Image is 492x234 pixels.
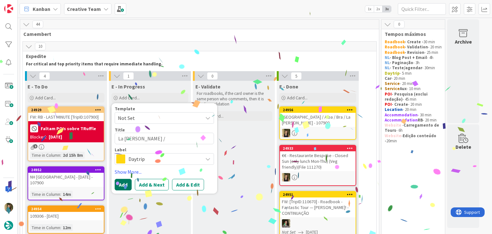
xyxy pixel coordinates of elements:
span: 0 [207,72,218,80]
strong: Aux [400,86,407,91]
span: 5 [291,72,302,80]
p: - 25 min [385,50,442,55]
div: Time in Column [30,224,60,231]
span: E - To Do [28,83,48,90]
span: E- Validate [195,83,220,90]
strong: Edição conteúdo - [385,133,437,144]
strong: POI [385,91,392,97]
div: 24929 [28,107,104,113]
strong: Carregamento de Tours [385,122,440,133]
strong: - Teste/agendar [389,65,422,71]
img: Visit kanbanzone.com [4,4,13,13]
strong: Service [385,86,400,91]
div: Time in Column [30,191,60,198]
div: 24956 [283,108,356,112]
strong: Car [385,76,391,81]
span: 3x [382,6,391,12]
strong: For critical and top priority items that require immediate handling. [26,61,162,67]
p: 30 min [385,39,442,45]
img: SP [4,203,13,212]
p: - 30min [385,65,442,71]
strong: - Paginação [389,60,413,65]
div: [GEOGRAPHIC_DATA] / Alba / Bra / La [PERSON_NAME] - 107900 [280,113,356,127]
div: NH [GEOGRAPHIC_DATA] - [DATE] - 107900 [28,173,104,187]
textarea: La [PERSON_NAME] / [GEOGRAPHIC_DATA] / Barbaresco / [GEOGRAPHIC_DATA][PERSON_NAME] [115,133,214,144]
span: 1 [123,72,134,80]
span: Not Set [118,114,198,122]
strong: - Pesquisa (exclui redação) [385,91,429,102]
span: Add Card... [287,95,307,101]
span: 9 [33,144,37,148]
button: Add & Next [135,179,169,190]
label: Title [115,127,125,133]
div: Blocked: [30,134,47,140]
strong: Accommodation [385,117,418,123]
div: 24933 [280,146,356,151]
p: - 5 min [385,71,442,76]
strong: NL [385,55,389,60]
img: SP [282,173,290,181]
div: €€ - Restaurante Bespoke - Closed Sun (only lunch Mon-Thu) (Veg friendly)(File 111270) [280,151,356,171]
span: : [60,152,61,159]
p: - 20 min [385,118,442,123]
span: Expedite [26,53,368,59]
span: : [60,191,61,198]
div: 24952NH [GEOGRAPHIC_DATA] - [DATE] - 107900 [28,167,104,187]
strong: Accommodation [385,112,418,118]
strong: - Revision [405,50,424,55]
strong: POI [385,102,392,107]
div: 24956 [280,107,356,113]
div: 24933 [283,146,356,151]
p: - 20min [385,133,442,144]
div: 24954 [31,207,104,211]
div: 24951 [283,192,356,197]
div: 24954 [28,206,104,212]
strong: Website [385,133,401,138]
p: - - 6h [385,123,442,133]
span: E - In Progress [111,83,145,90]
div: [DATE] [49,134,62,140]
div: 2d 15h 8m [61,152,85,159]
span: Kanban [33,5,50,13]
span: 0 [394,21,405,28]
div: 24954109306 - [DATE] [28,206,104,220]
span: 4 [39,72,50,80]
span: Support [13,1,29,9]
div: 14m [61,191,73,198]
p: - 10 min [385,86,442,91]
div: 24929 [31,108,104,112]
p: - 20 min [385,107,442,112]
img: SP [282,129,290,137]
strong: NL [385,60,389,65]
strong: Roadbook [385,50,405,55]
strong: Roadbook [385,44,405,50]
strong: - Create - [405,39,423,45]
span: 1x [365,6,374,12]
p: For roadbooks, if the card owner is the same person who comments, then it is pending validation [197,91,271,107]
p: - 4h [385,55,442,60]
strong: Service [385,81,400,86]
strong: Roadbook [385,39,405,45]
p: - 20 min [385,45,442,50]
p: - 30 min [385,113,442,118]
input: Quick Filter... [398,3,446,15]
strong: RB [418,117,423,123]
a: Show More... [115,168,214,176]
button: Add & Edit [172,179,204,190]
strong: Daytrip [385,71,400,76]
span: Daytrip [128,155,200,163]
img: avatar [4,221,13,230]
b: Faltam POIs sobre TRuffle [41,126,96,131]
p: - 20 min [385,81,442,86]
div: Delete [455,143,471,151]
span: 10 [35,43,46,50]
strong: NL [385,65,389,71]
div: SP [280,173,356,181]
span: Tempos máximos [385,31,437,37]
span: : [60,224,61,231]
strong: - Blog Post + Email [389,55,427,60]
span: Camembert [23,31,371,37]
b: Creative Team [67,6,101,12]
span: 44 [32,21,43,28]
div: 24952 [28,167,104,173]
